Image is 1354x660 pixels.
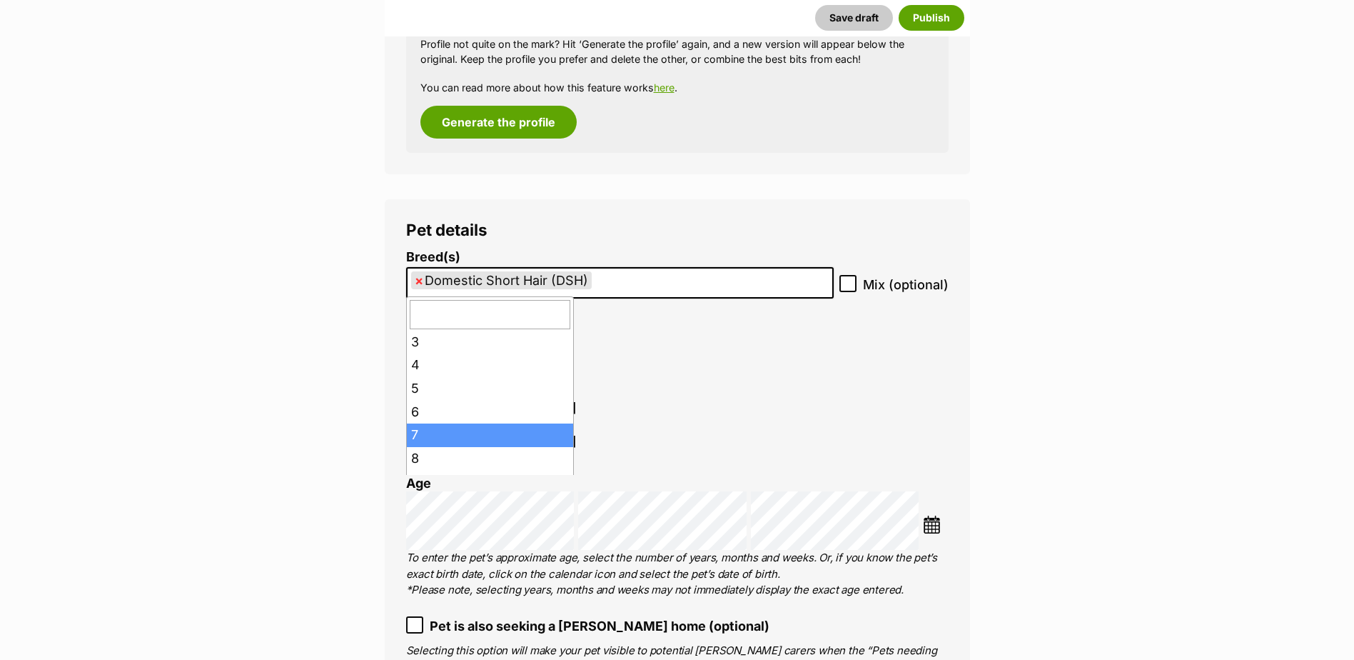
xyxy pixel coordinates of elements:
[923,516,941,534] img: ...
[899,5,964,31] button: Publish
[407,424,574,447] li: 7
[407,471,574,494] li: 9
[415,271,423,289] span: ×
[406,250,834,265] label: Breed(s)
[406,476,431,491] label: Age
[406,250,834,356] li: Breed display preview
[863,275,949,294] span: Mix (optional)
[407,447,574,471] li: 8
[420,80,934,95] p: You can read more about how this feature works .
[407,354,574,377] li: 4
[406,550,949,599] p: To enter the pet’s approximate age, select the number of years, months and weeks. Or, if you know...
[407,331,574,354] li: 3
[654,81,675,94] a: here
[411,271,592,289] li: Domestic Short Hair (DSH)
[430,616,769,636] span: Pet is also seeking a [PERSON_NAME] home (optional)
[406,220,487,239] span: Pet details
[815,5,893,31] button: Save draft
[420,106,577,139] button: Generate the profile
[420,36,934,67] p: Profile not quite on the mark? Hit ‘Generate the profile’ again, and a new version will appear be...
[407,377,574,401] li: 5
[406,324,834,341] p: Domestic Short Hair (DSH)
[407,401,574,424] li: 6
